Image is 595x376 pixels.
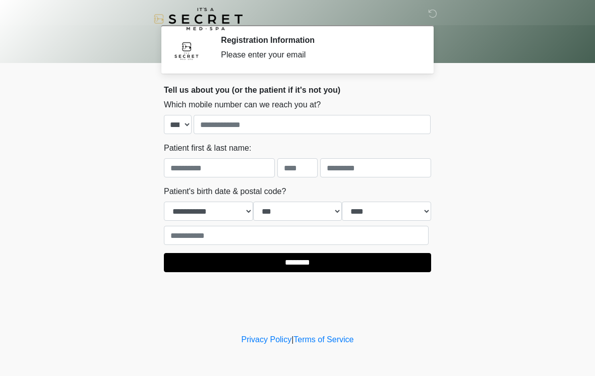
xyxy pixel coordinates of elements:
a: Privacy Policy [242,335,292,344]
h2: Tell us about you (or the patient if it's not you) [164,85,431,95]
img: It's A Secret Med Spa Logo [154,8,243,30]
img: Agent Avatar [171,35,202,66]
label: Which mobile number can we reach you at? [164,99,321,111]
a: | [291,335,293,344]
h2: Registration Information [221,35,416,45]
label: Patient's birth date & postal code? [164,185,286,198]
div: Please enter your email [221,49,416,61]
label: Patient first & last name: [164,142,251,154]
a: Terms of Service [293,335,353,344]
